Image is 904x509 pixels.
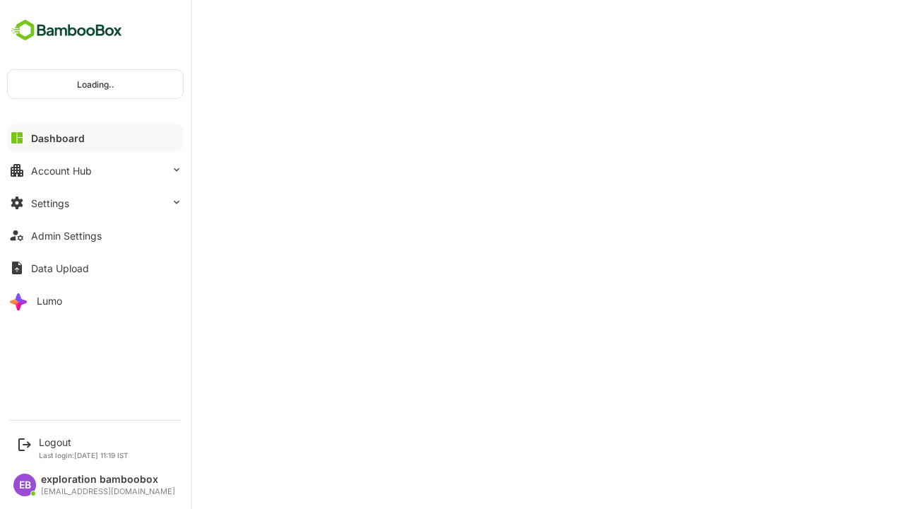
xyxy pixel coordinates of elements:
[31,197,69,209] div: Settings
[31,262,89,274] div: Data Upload
[39,436,129,448] div: Logout
[31,165,92,177] div: Account Hub
[7,17,126,44] img: BambooboxFullLogoMark.5f36c76dfaba33ec1ec1367b70bb1252.svg
[31,230,102,242] div: Admin Settings
[7,189,184,217] button: Settings
[39,451,129,460] p: Last login: [DATE] 11:19 IST
[41,474,175,486] div: exploration bamboobox
[7,254,184,282] button: Data Upload
[7,286,184,315] button: Lumo
[41,487,175,496] div: [EMAIL_ADDRESS][DOMAIN_NAME]
[31,132,85,144] div: Dashboard
[7,221,184,250] button: Admin Settings
[13,474,36,496] div: EB
[8,70,183,98] div: Loading..
[37,295,62,307] div: Lumo
[7,124,184,152] button: Dashboard
[7,156,184,185] button: Account Hub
